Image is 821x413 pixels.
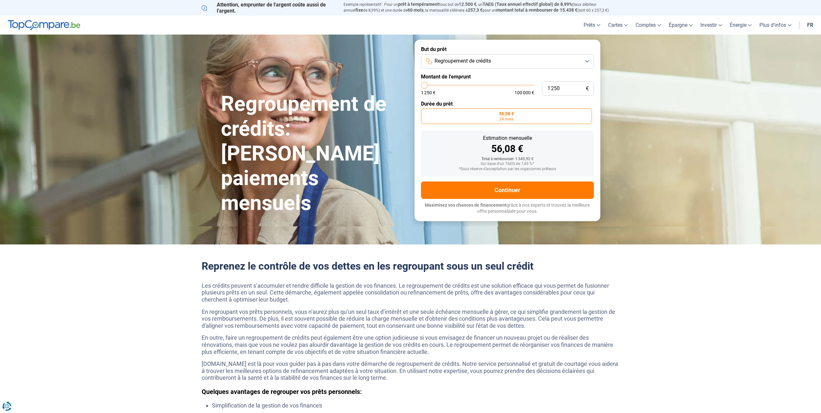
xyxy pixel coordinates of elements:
[421,202,594,215] p: grâce à nos experts et trouvez la meilleure offre personnalisée pour vous.
[421,101,594,107] label: Durée du prêt
[483,2,572,7] span: TAEG (Taux annuel effectif global) de 8,99%
[221,92,407,216] h1: Regroupement de crédits: [PERSON_NAME] paiements mensuels
[580,15,604,35] a: Prêts
[202,388,620,396] h3: Quelques avantages de regrouper vos prêts personnels:
[426,144,589,154] div: 56,08 €
[202,2,336,14] p: Attention, emprunter de l'argent coûte aussi de l'argent.
[355,7,363,13] span: fixe
[726,15,756,35] a: Énergie
[756,15,795,35] a: Plus d'infos
[421,181,594,199] button: Continuer
[696,15,726,35] a: Investir
[586,86,589,91] span: €
[8,20,80,30] img: TopCompare
[202,260,620,272] h2: Reprenez le contrôle de vos dettes en les regroupant sous un seul crédit
[202,308,620,329] p: En regroupant vos prêts personnels, vous n’aurez plus qu’un seul taux d’intérêt et une seule éché...
[202,360,620,381] p: [DOMAIN_NAME] est là pour vous guider pas à pas dans votre démarche de regroupement de crédits. N...
[421,90,436,95] span: 1 250 €
[202,334,620,355] p: En outre, faire un regroupement de crédits peut également être une option judicieuse si vous envi...
[426,162,589,166] div: Sur base d'un TAEG de 7,45 %*
[426,157,589,161] div: Total à rembourser: 1 345,92 €
[421,46,594,52] label: But du prêt
[398,2,439,7] span: prêt à tempérament
[344,2,620,13] p: Exemple représentatif : Pour un tous but de , un (taux débiteur annuel de 8,99%) et une durée de ...
[421,54,594,68] button: Regroupement de crédits
[468,7,483,13] span: 257,3 €
[421,74,594,80] label: Montant de l'emprunt
[496,7,577,13] span: montant total à rembourser de 15.438 €
[426,167,589,171] div: *Sous réserve d'acceptation par les organismes prêteurs
[665,15,696,35] a: Épargne
[515,90,534,95] span: 100 000 €
[803,15,817,35] a: fr
[499,111,514,116] span: 56,08 €
[632,15,665,35] a: Comptes
[459,2,476,7] span: 12.500 €
[604,15,632,35] a: Cartes
[426,136,589,141] div: Estimation mensuelle
[435,57,491,65] span: Regroupement de crédits
[202,282,620,303] p: Les crédits peuvent s’accumuler et rendre difficile la gestion de vos finances. Le regroupement d...
[425,202,506,208] span: Maximisez vos chances de financement
[212,402,620,409] li: Simplification de la gestion de vos finances
[499,117,514,121] span: 24 mois
[407,7,424,13] span: 60 mois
